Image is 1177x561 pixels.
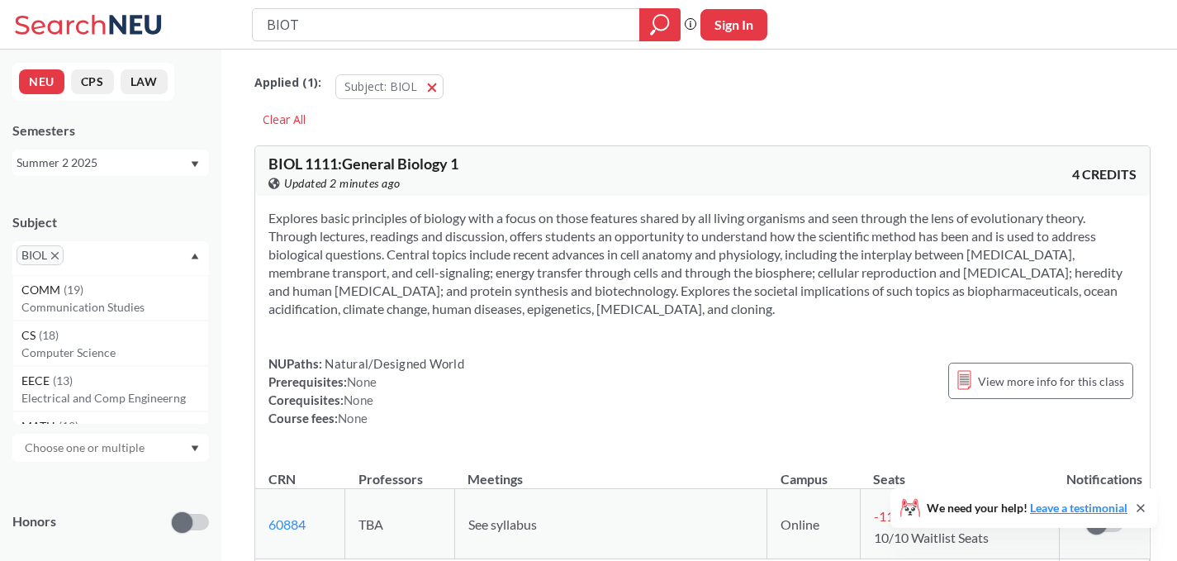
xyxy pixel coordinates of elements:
span: CS [21,326,39,345]
svg: X to remove pill [51,252,59,259]
button: LAW [121,69,168,94]
p: Communication Studies [21,299,208,316]
p: Honors [12,512,56,531]
span: We need your help! [927,502,1127,514]
div: magnifying glass [639,8,681,41]
svg: Dropdown arrow [191,161,199,168]
span: Natural/Designed World [322,356,464,371]
section: Explores basic principles of biology with a focus on those features shared by all living organism... [268,209,1137,318]
div: Summer 2 2025 [17,154,189,172]
span: ( 13 ) [53,373,73,387]
div: CRN [268,470,296,488]
td: TBA [345,489,454,559]
button: CPS [71,69,114,94]
th: Seats [860,454,1060,489]
span: View more info for this class [978,371,1124,392]
th: Campus [767,454,860,489]
span: None [347,374,377,389]
input: Class, professor, course number, "phrase" [265,11,628,39]
span: 4 CREDITS [1072,165,1137,183]
div: Clear All [254,107,314,132]
svg: Dropdown arrow [191,445,199,452]
svg: magnifying glass [650,13,670,36]
p: Computer Science [21,345,208,361]
th: Meetings [454,454,767,489]
div: Semesters [12,121,209,140]
span: None [344,392,373,407]
button: Sign In [700,9,767,40]
span: ( 19 ) [64,283,83,297]
button: NEU [19,69,64,94]
div: Dropdown arrow [12,434,209,462]
span: Applied ( 1 ): [254,74,321,92]
a: Leave a testimonial [1030,501,1127,515]
span: ( 18 ) [39,328,59,342]
div: Summer 2 2025Dropdown arrow [12,150,209,176]
svg: Dropdown arrow [191,253,199,259]
div: Subject [12,213,209,231]
span: -11 / 25 [874,508,914,524]
a: 60884 [268,516,306,532]
span: Subject: BIOL [344,78,417,94]
span: BIOL 1111 : General Biology 1 [268,155,458,173]
span: MATH [21,417,59,435]
span: Updated 2 minutes ago [284,174,401,193]
span: BIOLX to remove pill [17,245,64,265]
span: None [338,411,368,426]
button: Subject: BIOL [335,74,444,99]
p: Electrical and Comp Engineerng [21,390,208,406]
span: See syllabus [468,516,537,532]
td: Online [767,489,860,559]
span: 10/10 Waitlist Seats [874,530,989,545]
span: COMM [21,281,64,299]
th: Notifications [1060,454,1149,489]
th: Professors [345,454,454,489]
input: Choose one or multiple [17,438,155,458]
div: BIOLX to remove pillDropdown arrowCOMM(19)Communication StudiesCS(18)Computer ScienceEECE(13)Elec... [12,241,209,275]
span: ( 12 ) [59,419,78,433]
span: EECE [21,372,53,390]
div: NUPaths: Prerequisites: Corequisites: Course fees: [268,354,464,427]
